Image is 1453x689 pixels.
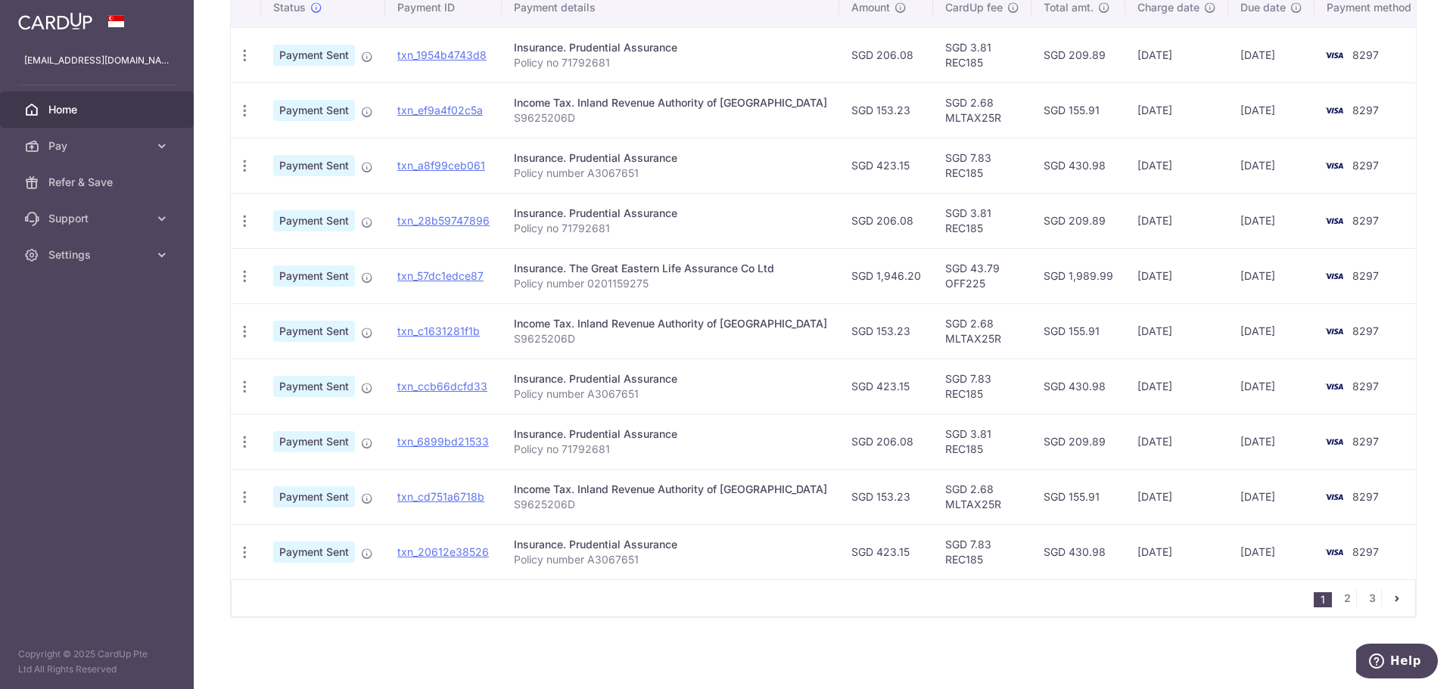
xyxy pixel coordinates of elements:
a: txn_c1631281f1b [397,324,480,337]
td: [DATE] [1228,138,1315,193]
td: [DATE] [1228,248,1315,303]
td: [DATE] [1228,82,1315,138]
a: txn_6899bd21533 [397,435,489,448]
td: SGD 430.98 [1031,358,1125,414]
nav: pager [1314,580,1415,616]
img: Bank Card [1319,267,1349,285]
span: Home [48,102,148,117]
td: SGD 3.81 REC185 [933,27,1031,82]
p: Policy number A3067651 [514,552,827,567]
p: Policy no 71792681 [514,221,827,236]
td: [DATE] [1228,524,1315,579]
a: txn_57dc1edce87 [397,269,484,282]
td: [DATE] [1125,193,1228,248]
td: SGD 155.91 [1031,303,1125,358]
span: Payment Sent [273,376,355,397]
td: [DATE] [1125,358,1228,414]
td: [DATE] [1125,469,1228,524]
span: 8297 [1352,104,1379,116]
span: 8297 [1352,269,1379,282]
div: Insurance. Prudential Assurance [514,206,827,221]
td: SGD 1,946.20 [839,248,933,303]
span: 8297 [1352,435,1379,448]
p: S9625206D [514,497,827,512]
img: Bank Card [1319,212,1349,230]
span: Payment Sent [273,100,355,121]
td: SGD 423.15 [839,138,933,193]
img: Bank Card [1319,488,1349,506]
td: SGD 153.23 [839,303,933,358]
a: txn_20612e38526 [397,545,489,558]
td: SGD 43.79 OFF225 [933,248,1031,303]
span: Payment Sent [273,542,355,563]
td: SGD 423.15 [839,524,933,579]
p: Policy no 71792681 [514,55,827,70]
div: Insurance. Prudential Assurance [514,427,827,442]
td: SGD 206.08 [839,414,933,469]
td: [DATE] [1125,248,1228,303]
p: Policy no 71792681 [514,442,827,457]
td: SGD 153.23 [839,82,933,138]
td: [DATE] [1125,27,1228,82]
p: S9625206D [514,331,827,346]
img: CardUp [18,12,92,30]
td: [DATE] [1125,303,1228,358]
td: [DATE] [1125,138,1228,193]
a: txn_ef9a4f02c5a [397,104,483,116]
a: txn_a8f99ceb061 [397,159,485,172]
div: Income Tax. Inland Revenue Authority of [GEOGRAPHIC_DATA] [514,95,827,110]
img: Bank Card [1319,377,1349,396]
p: Policy number A3067651 [514,166,827,181]
div: Income Tax. Inland Revenue Authority of [GEOGRAPHIC_DATA] [514,316,827,331]
td: [DATE] [1228,414,1315,469]
td: SGD 430.98 [1031,138,1125,193]
td: SGD 153.23 [839,469,933,524]
td: SGD 2.68 MLTAX25R [933,82,1031,138]
span: Payment Sent [273,265,355,287]
td: [DATE] [1228,303,1315,358]
td: [DATE] [1228,27,1315,82]
td: [DATE] [1228,193,1315,248]
td: SGD 3.81 REC185 [933,193,1031,248]
iframe: Opens a widget where you can find more information [1356,644,1438,681]
td: SGD 3.81 REC185 [933,414,1031,469]
td: SGD 155.91 [1031,469,1125,524]
span: 8297 [1352,159,1379,172]
span: Pay [48,138,148,154]
span: Refer & Save [48,175,148,190]
td: SGD 2.68 MLTAX25R [933,303,1031,358]
span: Settings [48,247,148,262]
div: Insurance. Prudential Assurance [514,151,827,166]
span: Payment Sent [273,45,355,66]
td: SGD 423.15 [839,358,933,414]
span: 8297 [1352,380,1379,393]
div: Insurance. Prudential Assurance [514,537,827,552]
td: [DATE] [1228,358,1315,414]
a: txn_cd751a6718b [397,490,484,503]
span: Payment Sent [273,155,355,176]
span: 8297 [1352,545,1379,558]
td: SGD 7.83 REC185 [933,138,1031,193]
td: [DATE] [1125,414,1228,469]
span: Payment Sent [273,431,355,452]
span: 8297 [1352,490,1379,503]
img: Bank Card [1319,322,1349,340]
img: Bank Card [1319,543,1349,561]
td: SGD 1,989.99 [1031,248,1125,303]
img: Bank Card [1319,46,1349,64]
p: Policy number A3067651 [514,386,827,402]
div: Insurance. The Great Eastern Life Assurance Co Ltd [514,261,827,276]
td: SGD 209.89 [1031,27,1125,82]
span: 8297 [1352,214,1379,227]
a: txn_ccb66dcfd33 [397,380,487,393]
a: 3 [1363,589,1381,607]
span: Payment Sent [273,210,355,231]
td: SGD 209.89 [1031,193,1125,248]
td: SGD 206.08 [839,193,933,248]
td: [DATE] [1125,82,1228,138]
span: 8297 [1352,324,1379,337]
a: 2 [1338,589,1356,607]
a: txn_1954b4743d8 [397,48,487,61]
a: txn_28b59747896 [397,214,490,227]
td: [DATE] [1125,524,1228,579]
